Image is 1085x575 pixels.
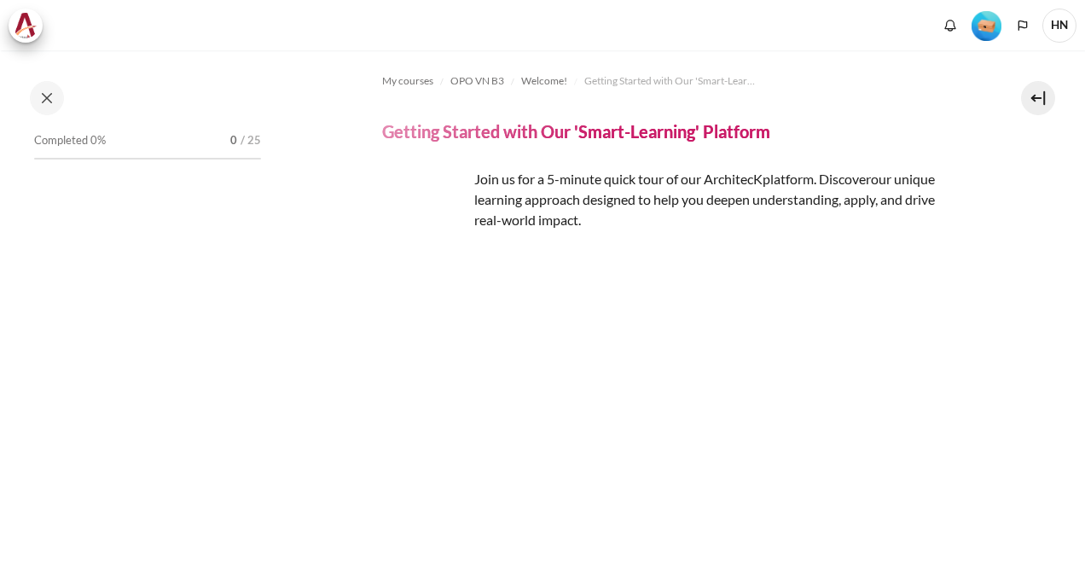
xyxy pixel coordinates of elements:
[382,71,433,91] a: My courses
[241,132,261,149] span: / 25
[972,9,1001,41] div: Level #1
[1042,9,1076,43] a: User menu
[474,171,935,228] span: .
[34,132,106,149] span: Completed 0%
[382,73,433,89] span: My courses
[521,71,567,91] a: Welcome!
[584,73,755,89] span: Getting Started with Our 'Smart-Learning' Platform
[450,73,504,89] span: OPO VN B3
[382,67,964,95] nav: Navigation bar
[14,13,38,38] img: Architeck
[382,169,467,253] img: platform logo
[1042,9,1076,43] span: HN
[965,9,1008,41] a: Level #1
[972,11,1001,41] img: Level #1
[937,13,963,38] div: Show notification window with no new notifications
[382,120,770,142] h4: Getting Started with Our 'Smart-Learning' Platform
[521,73,567,89] span: Welcome!
[474,171,935,228] span: our unique learning approach designed to help you deepen understanding, apply, and drive real-wor...
[9,9,51,43] a: Architeck Architeck
[1010,13,1036,38] button: Languages
[230,132,237,149] span: 0
[450,71,504,91] a: OPO VN B3
[382,169,964,230] p: Join us for a 5-minute quick tour of our ArchitecK platform. Discover
[584,71,755,91] a: Getting Started with Our 'Smart-Learning' Platform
